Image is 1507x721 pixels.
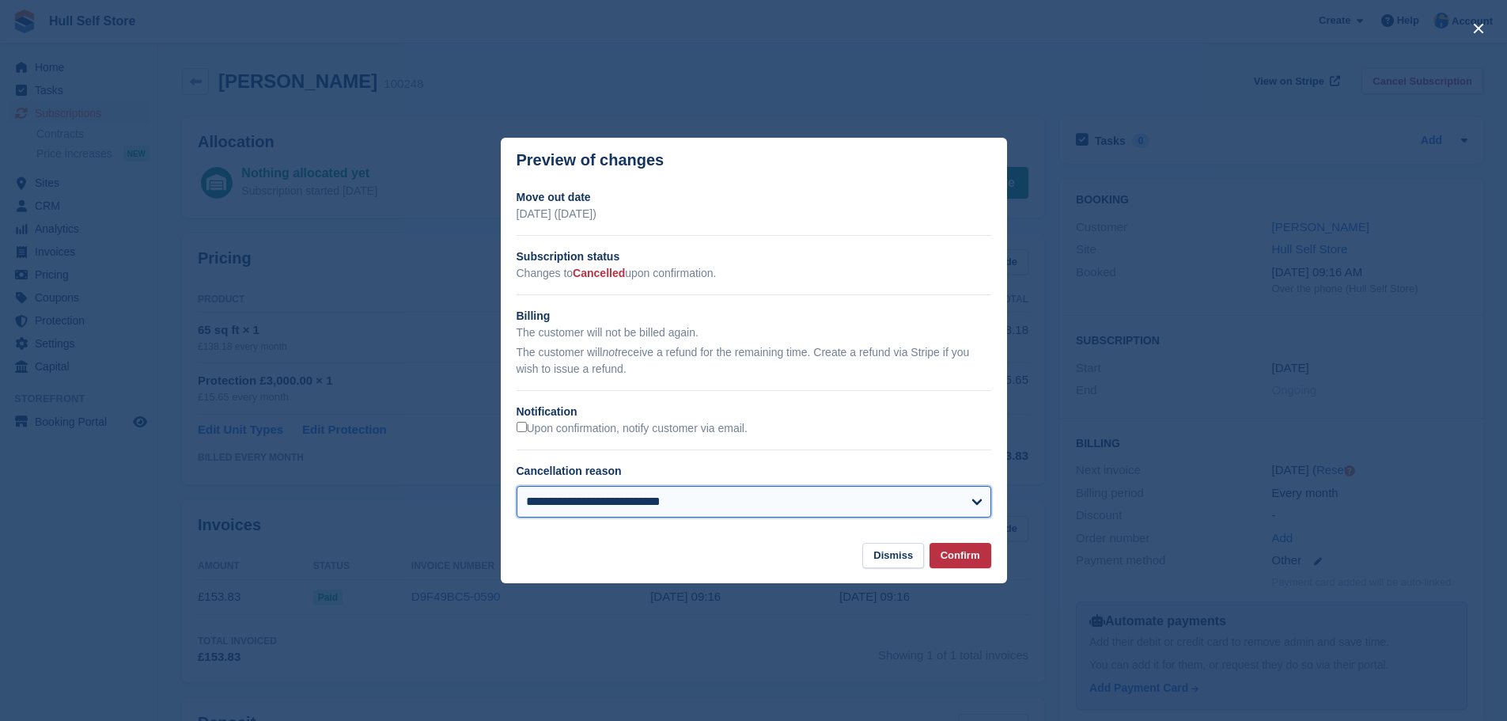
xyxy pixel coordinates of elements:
[573,267,625,279] span: Cancelled
[517,151,665,169] p: Preview of changes
[517,404,991,420] h2: Notification
[602,346,617,359] em: not
[517,189,991,206] h2: Move out date
[517,324,991,341] p: The customer will not be billed again.
[517,422,748,436] label: Upon confirmation, notify customer via email.
[517,308,991,324] h2: Billing
[862,543,924,569] button: Dismiss
[930,543,991,569] button: Confirm
[517,206,991,222] p: [DATE] ([DATE])
[517,265,991,282] p: Changes to upon confirmation.
[517,422,527,432] input: Upon confirmation, notify customer via email.
[517,249,991,265] h2: Subscription status
[517,465,622,477] label: Cancellation reason
[517,344,991,378] p: The customer will receive a refund for the remaining time. Create a refund via Stripe if you wish...
[1466,16,1491,41] button: close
